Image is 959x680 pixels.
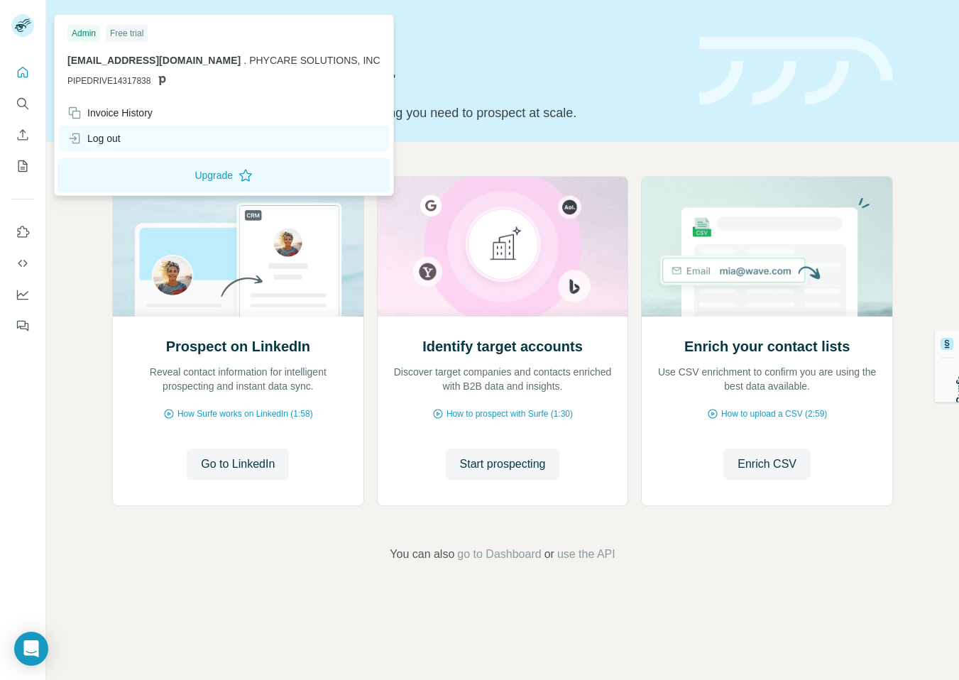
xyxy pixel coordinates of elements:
p: Use CSV enrichment to confirm you are using the best data available. [656,365,878,393]
img: banner [699,37,893,106]
button: Enrich CSV [11,122,34,148]
span: How to prospect with Surfe (1:30) [446,407,573,420]
span: Start prospecting [460,456,546,473]
div: Invoice History [67,106,153,120]
span: or [544,546,554,563]
button: Enrich CSV [723,449,811,480]
span: Go to LinkedIn [201,456,275,473]
h1: Let’s prospect together [112,66,682,94]
p: Pick your starting point and we’ll provide everything you need to prospect at scale. [112,103,682,123]
div: Open Intercom Messenger [14,632,48,666]
span: [EMAIL_ADDRESS][DOMAIN_NAME] [67,55,241,66]
button: Quick start [11,60,34,85]
button: Feedback [11,313,34,339]
button: go to Dashboard [457,546,541,563]
button: Use Surfe on LinkedIn [11,219,34,245]
div: Admin [67,25,100,42]
span: How to upload a CSV (2:59) [721,407,827,420]
span: PIPEDRIVE14317838 [67,75,150,87]
button: Start prospecting [446,449,560,480]
p: Discover target companies and contacts enriched with B2B data and insights. [392,365,614,393]
span: You can also [390,546,454,563]
span: . [243,55,246,66]
button: Use Surfe API [11,251,34,276]
button: Go to LinkedIn [187,449,289,480]
div: Quick start [112,26,682,40]
img: Prospect on LinkedIn [112,177,364,317]
button: Upgrade [57,158,390,192]
div: Free trial [106,25,148,42]
span: PHYCARE SOLUTIONS, INC [249,55,380,66]
h2: Enrich your contact lists [684,336,850,356]
button: Dashboard [11,282,34,307]
img: Enrich your contact lists [641,177,893,317]
h2: Prospect on LinkedIn [166,336,310,356]
img: Surfe Logo [941,338,953,351]
img: Identify target accounts [377,177,629,317]
div: Log out [67,131,121,146]
h2: Identify target accounts [422,336,583,356]
button: Search [11,91,34,116]
button: My lists [11,153,34,179]
span: Enrich CSV [738,456,796,473]
p: Reveal contact information for intelligent prospecting and instant data sync. [127,365,349,393]
span: How Surfe works on LinkedIn (1:58) [177,407,313,420]
button: use the API [557,546,615,563]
